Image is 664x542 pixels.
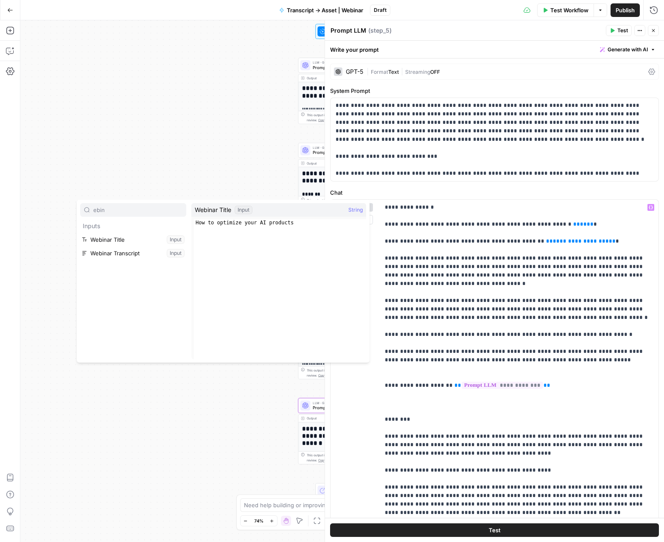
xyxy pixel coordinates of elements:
[235,206,252,214] div: Input
[374,6,387,14] span: Draft
[405,69,430,75] span: Streaming
[195,206,231,214] span: Webinar Title
[617,27,628,34] span: Test
[330,523,659,537] button: Test
[399,67,405,75] span: |
[254,517,263,524] span: 74%
[307,112,392,123] div: This output is too large & has been abbreviated for review. to view the full content.
[298,483,395,498] div: EndOutput
[331,26,366,35] textarea: Prompt LLM
[368,26,392,35] span: ( step_5 )
[330,188,659,197] label: Chat
[307,368,392,378] div: This output is too large & has been abbreviated for review. to view the full content.
[313,400,378,405] span: LLM · GPT-5
[616,6,635,14] span: Publish
[313,145,378,150] span: LLM · GPT-5
[371,69,388,75] span: Format
[93,206,182,214] input: Search
[430,69,440,75] span: OFF
[80,246,186,260] button: Select variable Webinar Transcript
[313,64,378,71] span: Prompt LLM
[388,69,399,75] span: Text
[274,3,368,17] button: Transcript -> Asset | Webinar
[307,75,378,81] div: Output
[307,198,392,208] div: This output is too large & has been abbreviated for review. to view the full content.
[367,67,371,75] span: |
[325,41,664,58] div: Write your prompt
[313,405,378,411] span: Prompt LLM
[313,60,378,65] span: LLM · GPT-5
[307,161,378,166] div: Output
[489,526,501,534] span: Test
[80,219,186,233] p: Inputs
[313,149,378,156] span: Prompt LLM
[318,373,342,377] span: Copy the output
[597,44,659,55] button: Generate with AI
[307,416,378,421] div: Output
[608,46,648,53] span: Generate with AI
[298,24,395,39] div: WorkflowSet InputsInputs
[611,3,640,17] button: Publish
[318,118,342,122] span: Copy the output
[550,6,588,14] span: Test Workflow
[287,6,363,14] span: Transcript -> Asset | Webinar
[307,453,392,463] div: This output is too large & has been abbreviated for review. to view the full content.
[537,3,594,17] button: Test Workflow
[606,25,632,36] button: Test
[330,87,659,95] label: System Prompt
[318,458,342,462] span: Copy the output
[348,206,363,214] span: String
[346,69,363,75] div: GPT-5
[80,233,186,246] button: Select variable Webinar Title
